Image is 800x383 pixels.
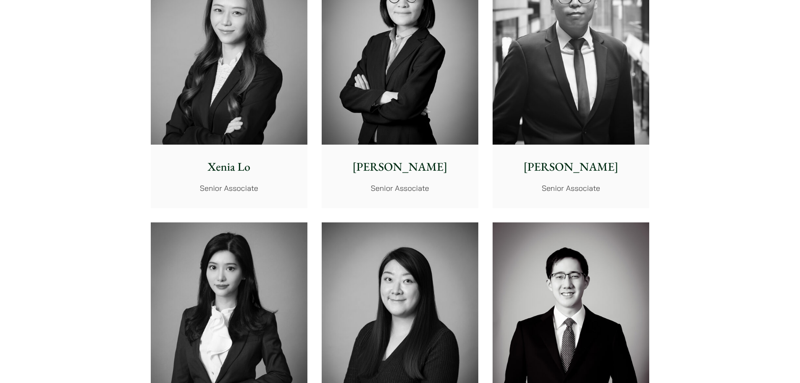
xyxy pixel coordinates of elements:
p: [PERSON_NAME] [499,158,643,176]
p: Senior Associate [157,182,301,194]
p: Senior Associate [499,182,643,194]
p: [PERSON_NAME] [328,158,472,176]
p: Senior Associate [328,182,472,194]
p: Xenia Lo [157,158,301,176]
